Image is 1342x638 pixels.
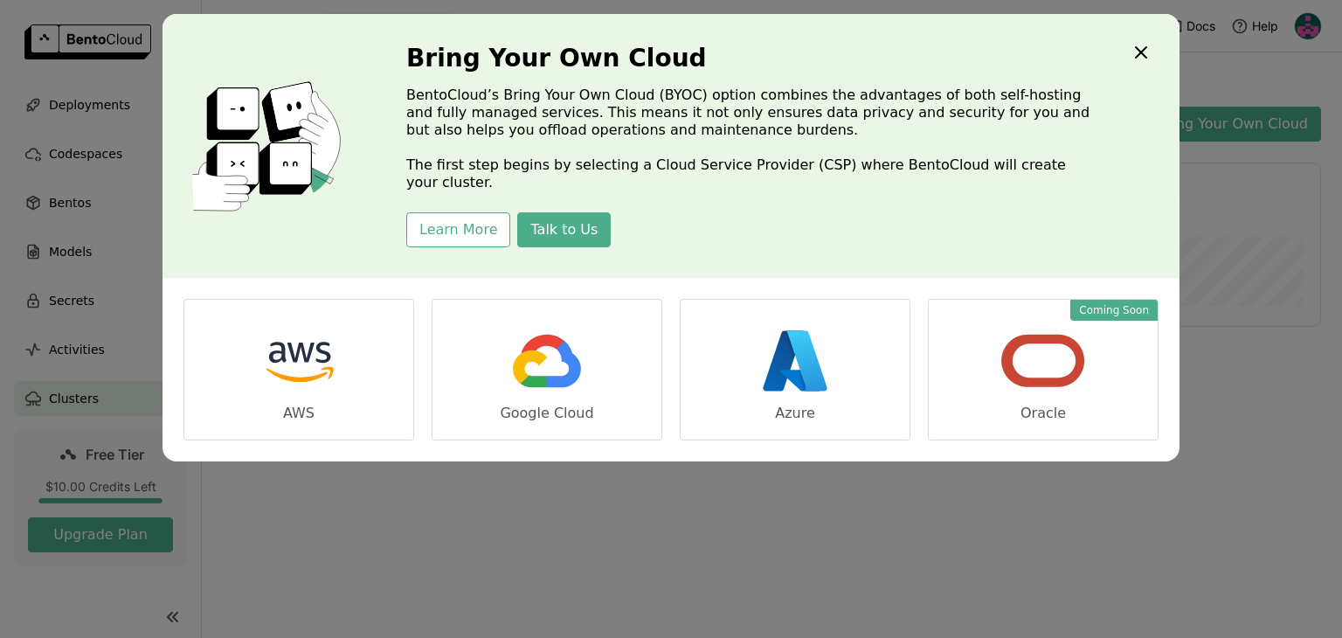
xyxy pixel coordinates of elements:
[680,299,910,440] a: Azure
[406,45,1096,73] h3: Bring Your Own Cloud
[500,405,593,422] div: Google Cloud
[176,80,364,212] img: cover onboarding
[406,212,510,247] button: Learn More
[1070,300,1158,321] div: Coming Soon
[928,299,1159,440] a: Coming SoonOracle
[775,405,815,422] div: Azure
[503,317,591,405] img: gcp
[1020,405,1066,422] div: Oracle
[283,405,315,422] div: AWS
[1131,42,1152,66] div: Close
[163,14,1179,461] div: dialog
[406,87,1096,191] p: BentoCloud’s Bring Your Own Cloud (BYOC) option combines the advantages of both self-hosting and ...
[432,299,662,440] a: Google Cloud
[255,317,342,405] img: aws
[183,299,414,440] a: AWS
[1000,317,1087,405] img: oracle
[517,212,611,247] button: Talk to Us
[751,317,839,405] img: azure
